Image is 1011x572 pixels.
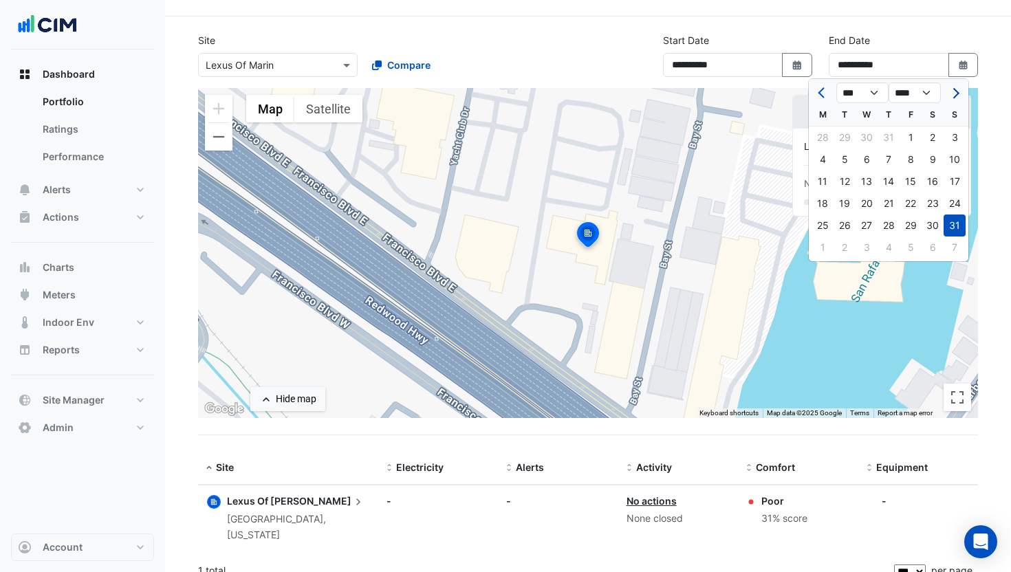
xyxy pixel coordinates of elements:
div: T [834,104,856,126]
span: Lexus Of [227,495,268,507]
div: T [878,104,900,126]
button: Alerts [11,176,154,203]
div: 29 [900,214,922,236]
button: Show street map [246,95,294,122]
div: Wednesday, August 6, 2025 [856,148,878,170]
div: Monday, September 1, 2025 [812,236,834,258]
div: Friday, August 29, 2025 [900,214,922,236]
span: Charts [43,261,74,274]
div: 6 [856,148,878,170]
div: 5 [834,148,856,170]
div: Tuesday, July 29, 2025 [834,126,856,148]
div: Friday, August 8, 2025 [900,148,922,170]
button: Zoom in [205,95,232,122]
div: Thursday, August 28, 2025 [878,214,900,236]
div: Poor [761,494,807,508]
div: Thursday, July 31, 2025 [878,126,900,148]
span: Alerts [43,183,71,197]
button: Keyboard shortcuts [699,408,759,418]
img: Company Logo [17,11,78,38]
app-icon: Alerts [18,183,32,197]
div: Dashboard [11,88,154,176]
div: 23 [922,192,944,214]
span: Alerts [516,461,544,473]
button: Actions [11,203,154,231]
div: Hide map [276,392,316,406]
a: Report a map error [878,409,933,417]
div: Saturday, August 9, 2025 [922,148,944,170]
div: Tuesday, August 5, 2025 [834,148,856,170]
div: 13 [856,170,878,192]
div: 5 [900,236,922,258]
app-icon: Charts [18,261,32,274]
div: Wednesday, September 3, 2025 [856,236,878,258]
div: Wednesday, August 27, 2025 [856,214,878,236]
span: Site [216,461,234,473]
div: Open Intercom Messenger [964,525,997,558]
div: 20 [856,192,878,214]
span: Actions [43,210,79,224]
app-icon: Admin [18,421,32,434]
div: 15 [900,170,922,192]
div: 18 [812,192,834,214]
div: Monday, July 28, 2025 [812,126,834,148]
app-icon: Actions [18,210,32,224]
div: 19 [834,192,856,214]
div: No alerts [804,177,842,191]
div: 14 [878,170,900,192]
div: - [506,494,609,508]
div: Thursday, August 7, 2025 [878,148,900,170]
div: 30 [856,126,878,148]
button: Compare [363,53,439,77]
div: 7 [878,148,900,170]
div: 25 [812,214,834,236]
button: Toggle fullscreen view [944,384,971,411]
div: 2 [834,236,856,258]
a: Portfolio [32,88,154,115]
img: site-pin-selected.svg [573,220,603,253]
div: 3 [856,236,878,258]
div: Sunday, August 17, 2025 [944,170,966,192]
div: Friday, September 5, 2025 [900,236,922,258]
label: End Date [829,33,870,47]
div: 26 [834,214,856,236]
div: Tuesday, August 19, 2025 [834,192,856,214]
div: Wednesday, August 13, 2025 [856,170,878,192]
span: Comfort [756,461,795,473]
app-icon: Indoor Env [18,316,32,329]
div: M [812,104,834,126]
div: Lexus Of Marin [804,140,946,154]
div: Wednesday, August 20, 2025 [856,192,878,214]
div: Sunday, August 31, 2025 [944,214,966,236]
div: Tuesday, August 12, 2025 [834,170,856,192]
div: 31% score [761,511,807,527]
div: F [900,104,922,126]
div: 1 [812,236,834,258]
div: 31 [878,126,900,148]
span: Electricity [396,461,444,473]
div: 6 [922,236,944,258]
div: Monday, August 25, 2025 [812,214,834,236]
button: Zoom out [205,123,232,151]
div: S [944,104,966,126]
div: 28 [878,214,900,236]
div: 4 [878,236,900,258]
div: Saturday, September 6, 2025 [922,236,944,258]
span: Map data ©2025 Google [767,409,842,417]
div: Tuesday, August 26, 2025 [834,214,856,236]
div: 9 [922,148,944,170]
button: Show satellite imagery [294,95,362,122]
div: Friday, August 15, 2025 [900,170,922,192]
div: Monday, August 4, 2025 [812,148,834,170]
span: Admin [43,421,74,434]
span: [PERSON_NAME] [270,494,365,509]
div: Thursday, August 21, 2025 [878,192,900,214]
button: Reports [11,336,154,364]
div: Saturday, August 2, 2025 [922,126,944,148]
div: 28 [812,126,834,148]
div: - [882,494,887,508]
div: Monday, August 11, 2025 [812,170,834,192]
div: None closed [627,511,730,527]
select: Select year [889,82,941,103]
a: Ratings [32,115,154,143]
